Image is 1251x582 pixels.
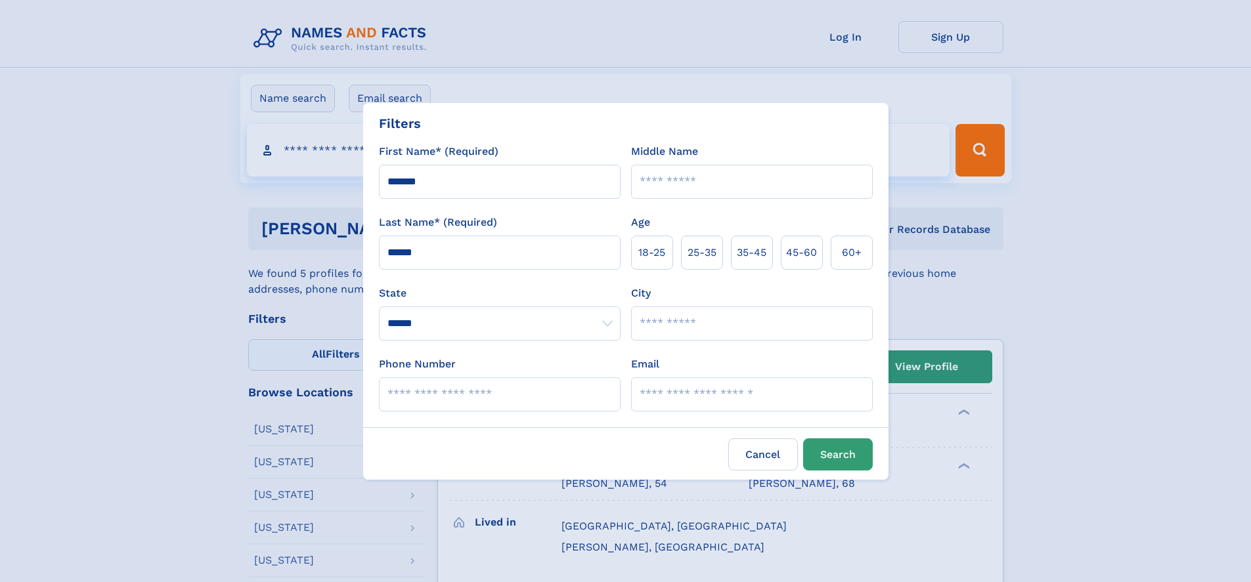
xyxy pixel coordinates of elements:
[379,356,456,372] label: Phone Number
[631,215,650,230] label: Age
[737,245,766,260] span: 35‑45
[803,438,873,470] button: Search
[728,438,798,470] label: Cancel
[379,285,621,301] label: State
[631,356,659,372] label: Email
[688,245,716,260] span: 25‑35
[631,144,698,159] label: Middle Name
[631,285,651,301] label: City
[842,245,862,260] span: 60+
[638,245,665,260] span: 18‑25
[379,144,498,159] label: First Name* (Required)
[379,114,421,133] div: Filters
[379,215,497,230] label: Last Name* (Required)
[786,245,817,260] span: 45‑60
